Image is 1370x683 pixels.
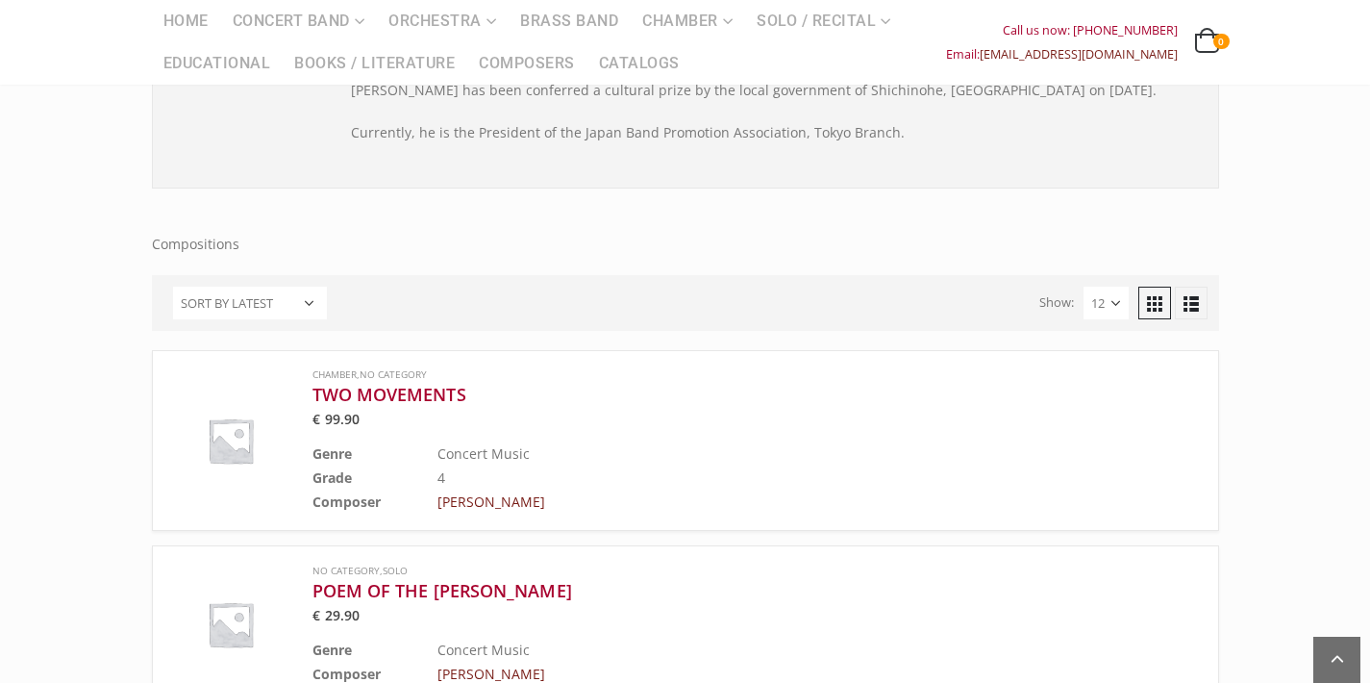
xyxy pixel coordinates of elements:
label: Show: [1039,291,1074,315]
a: List View [1175,287,1208,319]
a: [PERSON_NAME] [437,493,545,511]
td: Concert Music [437,638,1107,662]
p: [PERSON_NAME] has been conferred a cultural prize by the local government of Shichinohe, [GEOGRAP... [351,79,1194,102]
span: € [312,606,320,624]
a: TWO MOVEMENTS [312,383,1107,406]
b: Composer [312,493,381,511]
span: € [312,410,320,428]
a: [PERSON_NAME] [437,665,545,683]
a: No Category [312,564,380,577]
img: Placeholder [168,378,293,503]
a: Solo [383,564,408,577]
b: Grade [312,468,352,487]
span: , [312,563,1107,579]
p: Currently, he is the President of the Japan Band Promotion Association, Tokyo Branch. [351,121,1194,144]
span: , [312,367,1107,383]
select: Shop order [173,287,327,319]
bdi: 99.90 [312,410,360,428]
bdi: 29.90 [312,606,360,624]
a: Composers [467,42,586,85]
span: 0 [1213,34,1229,49]
b: Genre [312,444,352,463]
a: No Category [360,367,427,381]
td: Concert Music [437,442,1107,466]
div: Call us now: [PHONE_NUMBER] [946,18,1178,42]
a: [EMAIL_ADDRESS][DOMAIN_NAME] [980,46,1178,63]
b: Composer [312,665,381,683]
a: Educational [152,42,283,85]
a: Grid View [1138,287,1171,319]
a: POEM OF THE [PERSON_NAME] [312,579,1107,602]
div: Email: [946,42,1178,66]
a: Books / Literature [283,42,466,85]
b: Genre [312,641,352,659]
a: Catalogs [587,42,691,85]
a: Chamber [312,367,357,381]
td: 4 [437,466,1107,490]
